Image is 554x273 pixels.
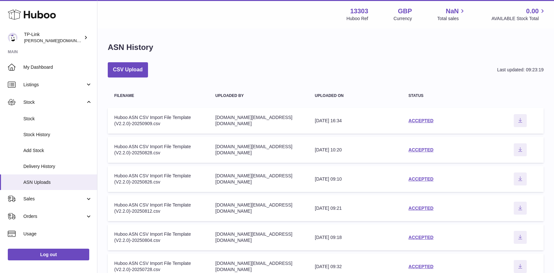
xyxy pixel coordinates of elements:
[347,16,368,22] div: Huboo Ref
[23,231,92,237] span: Usage
[23,179,92,185] span: ASN Uploads
[23,99,85,105] span: Stock
[215,114,302,127] div: [DOMAIN_NAME][EMAIL_ADDRESS][DOMAIN_NAME]
[24,31,82,44] div: TP-Link
[23,213,85,220] span: Orders
[23,148,92,154] span: Add Stock
[114,260,203,273] div: Huboo ASN CSV Import File Template (V2.2.0)-20250728.csv
[526,7,539,16] span: 0.00
[215,144,302,156] div: [DOMAIN_NAME][EMAIL_ADDRESS][DOMAIN_NAME]
[108,62,148,77] button: CSV Upload
[409,147,434,152] a: ACCEPTED
[8,33,18,42] img: susie.li@tp-link.com
[409,118,434,123] a: ACCEPTED
[114,202,203,214] div: Huboo ASN CSV Import File Template (V2.2.0)-20250812.csv
[514,260,527,273] button: Download ASN file
[315,205,396,211] div: [DATE] 09:21
[491,7,546,22] a: 0.00 AVAILABLE Stock Total
[409,206,434,211] a: ACCEPTED
[315,176,396,182] div: [DATE] 09:10
[409,264,434,269] a: ACCEPTED
[215,173,302,185] div: [DOMAIN_NAME][EMAIL_ADDRESS][DOMAIN_NAME]
[402,87,497,104] th: Status
[23,116,92,122] span: Stock
[514,231,527,244] button: Download ASN file
[23,64,92,70] span: My Dashboard
[394,16,412,22] div: Currency
[23,132,92,138] span: Stock History
[215,231,302,243] div: [DOMAIN_NAME][EMAIL_ADDRESS][DOMAIN_NAME]
[114,173,203,185] div: Huboo ASN CSV Import File Template (V2.2.0)-20250826.csv
[437,16,466,22] span: Total sales
[497,67,544,73] div: Last updated: 09:23:19
[23,82,85,88] span: Listings
[114,114,203,127] div: Huboo ASN CSV Import File Template (V2.2.0)-20250909.csv
[350,7,368,16] strong: 13303
[108,42,153,53] h1: ASN History
[315,264,396,270] div: [DATE] 09:32
[514,143,527,156] button: Download ASN file
[315,147,396,153] div: [DATE] 10:20
[114,231,203,243] div: Huboo ASN CSV Import File Template (V2.2.0)-20250804.csv
[215,260,302,273] div: [DOMAIN_NAME][EMAIL_ADDRESS][DOMAIN_NAME]
[409,176,434,182] a: ACCEPTED
[491,16,546,22] span: AVAILABLE Stock Total
[398,7,412,16] strong: GBP
[215,202,302,214] div: [DOMAIN_NAME][EMAIL_ADDRESS][DOMAIN_NAME]
[23,163,92,170] span: Delivery History
[514,114,527,127] button: Download ASN file
[514,172,527,185] button: Download ASN file
[23,196,85,202] span: Sales
[437,7,466,22] a: NaN Total sales
[514,202,527,215] button: Download ASN file
[24,38,164,43] span: [PERSON_NAME][DOMAIN_NAME][EMAIL_ADDRESS][DOMAIN_NAME]
[209,87,309,104] th: Uploaded by
[315,234,396,241] div: [DATE] 09:18
[8,249,89,260] a: Log out
[497,87,544,104] th: actions
[446,7,459,16] span: NaN
[108,87,209,104] th: Filename
[315,118,396,124] div: [DATE] 16:34
[114,144,203,156] div: Huboo ASN CSV Import File Template (V2.2.0)-20250828.csv
[409,235,434,240] a: ACCEPTED
[308,87,402,104] th: Uploaded on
